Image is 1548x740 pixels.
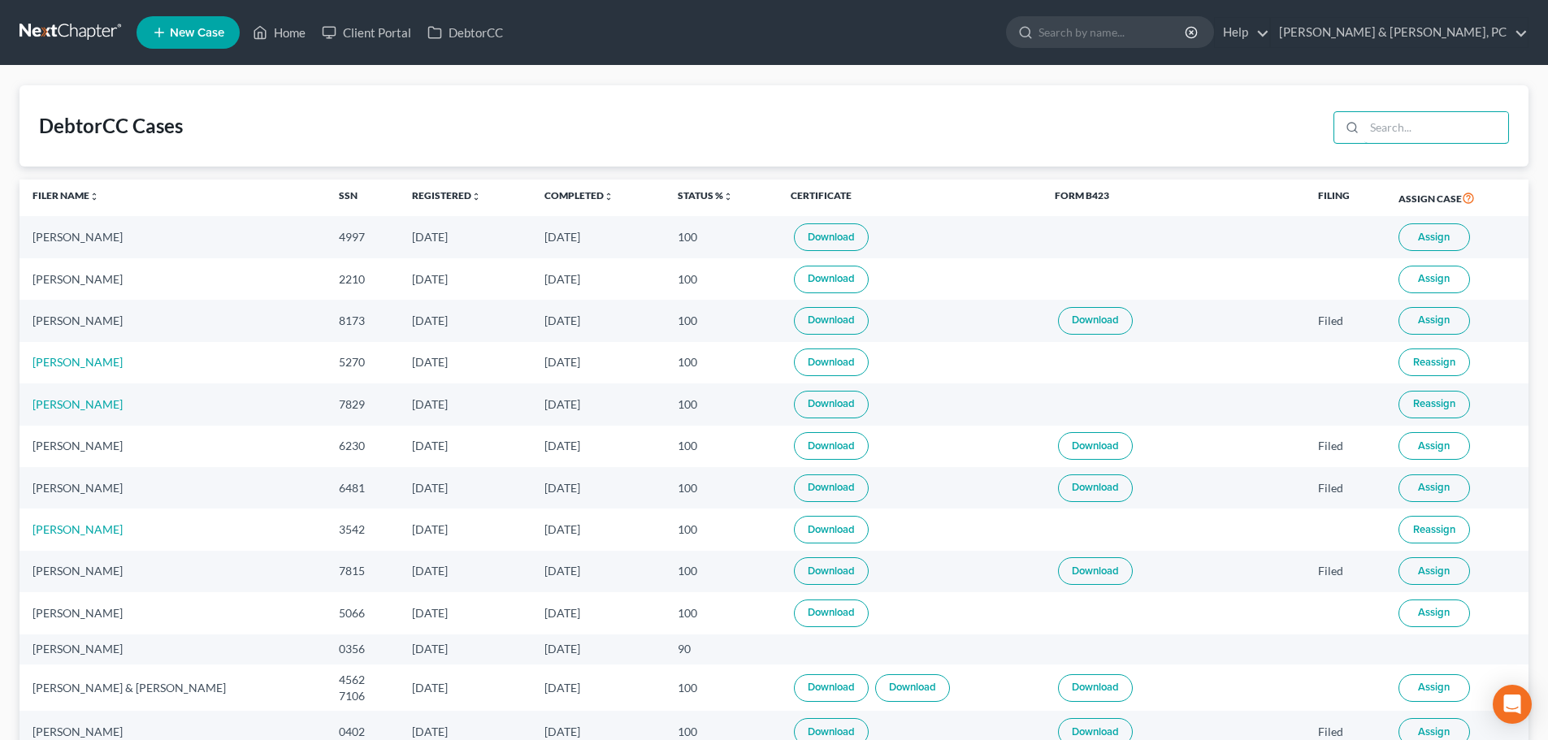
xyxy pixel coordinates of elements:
[33,313,313,329] div: [PERSON_NAME]
[339,724,385,740] div: 0402
[1398,432,1470,460] button: Assign
[1418,272,1450,285] span: Assign
[1058,557,1133,585] a: Download
[1318,313,1372,329] div: Filed
[339,313,385,329] div: 8173
[665,508,778,550] td: 100
[794,599,869,627] a: Download
[1385,180,1528,217] th: Assign Case
[314,18,419,47] a: Client Portal
[1318,438,1372,454] div: Filed
[1318,724,1372,740] div: Filed
[794,474,869,502] a: Download
[33,563,313,579] div: [PERSON_NAME]
[1318,563,1372,579] div: Filed
[531,426,664,467] td: [DATE]
[794,516,869,543] a: Download
[1493,685,1532,724] div: Open Intercom Messenger
[339,396,385,413] div: 7829
[339,605,385,621] div: 5066
[794,391,869,418] a: Download
[412,189,481,201] a: Registeredunfold_more
[399,508,531,550] td: [DATE]
[531,342,664,383] td: [DATE]
[245,18,314,47] a: Home
[1058,307,1133,335] a: Download
[1398,516,1470,543] button: Reassign
[1058,474,1133,502] a: Download
[1398,474,1470,502] button: Assign
[399,634,531,664] td: [DATE]
[1215,18,1269,47] a: Help
[339,563,385,579] div: 7815
[875,674,950,702] a: Download
[1418,565,1450,578] span: Assign
[1418,725,1450,738] span: Assign
[1398,391,1470,418] button: Reassign
[665,634,778,664] td: 90
[1418,231,1450,244] span: Assign
[531,216,664,257] td: [DATE]
[339,641,385,657] div: 0356
[33,522,123,536] a: [PERSON_NAME]
[665,592,778,634] td: 100
[33,229,313,245] div: [PERSON_NAME]
[399,551,531,592] td: [DATE]
[604,192,614,201] i: unfold_more
[399,664,531,711] td: [DATE]
[339,521,385,538] div: 3542
[399,592,531,634] td: [DATE]
[89,192,99,201] i: unfold_more
[33,189,99,201] a: Filer Nameunfold_more
[399,300,531,341] td: [DATE]
[33,438,313,454] div: [PERSON_NAME]
[794,348,869,376] a: Download
[531,634,664,664] td: [DATE]
[1305,180,1385,217] th: Filing
[339,229,385,245] div: 4997
[1398,599,1470,627] button: Assign
[399,426,531,467] td: [DATE]
[33,355,123,369] a: [PERSON_NAME]
[665,216,778,257] td: 100
[665,258,778,300] td: 100
[778,180,1041,217] th: Certificate
[794,307,869,335] a: Download
[1042,180,1305,217] th: Form B423
[1413,523,1455,536] span: Reassign
[665,300,778,341] td: 100
[1398,348,1470,376] button: Reassign
[33,641,313,657] div: [PERSON_NAME]
[1413,397,1455,410] span: Reassign
[531,258,664,300] td: [DATE]
[1418,606,1450,619] span: Assign
[471,192,481,201] i: unfold_more
[33,397,123,411] a: [PERSON_NAME]
[39,113,183,139] div: DebtorCC Cases
[1418,481,1450,494] span: Assign
[531,592,664,634] td: [DATE]
[531,383,664,425] td: [DATE]
[339,688,385,704] div: 7106
[1398,307,1470,335] button: Assign
[1058,674,1133,702] a: Download
[399,216,531,257] td: [DATE]
[1271,18,1528,47] a: [PERSON_NAME] & [PERSON_NAME], PC
[531,551,664,592] td: [DATE]
[399,258,531,300] td: [DATE]
[170,27,224,39] span: New Case
[665,467,778,508] td: 100
[1318,480,1372,496] div: Filed
[1398,223,1470,251] button: Assign
[339,438,385,454] div: 6230
[33,605,313,621] div: [PERSON_NAME]
[339,354,385,370] div: 5270
[399,342,531,383] td: [DATE]
[1039,17,1187,47] input: Search by name...
[1418,314,1450,327] span: Assign
[339,480,385,496] div: 6481
[794,266,869,293] a: Download
[1398,266,1470,293] button: Assign
[419,18,511,47] a: DebtorCC
[399,467,531,508] td: [DATE]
